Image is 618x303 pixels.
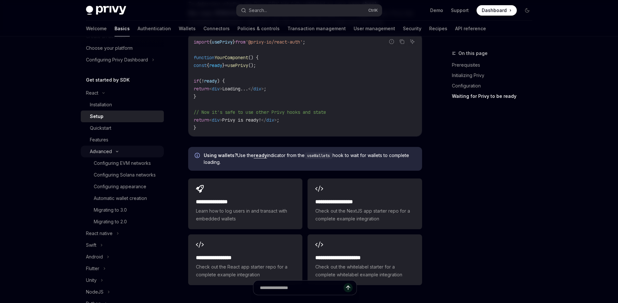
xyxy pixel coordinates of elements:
[188,234,302,285] a: **** **** **** ***Check out the React app starter repo for a complete example integration
[308,234,422,285] a: **** **** **** **** ***Check out the whitelabel starter for a complete whitelabel example integra...
[199,78,201,84] span: (
[277,117,279,123] span: ;
[227,62,248,68] span: usePrivy
[222,86,248,92] span: Loading...
[274,117,277,123] span: >
[94,183,146,191] div: Configuring appearance
[236,5,382,16] button: Search...CtrlK
[204,152,237,158] strong: Using wallets?
[90,148,112,155] div: Advanced
[248,86,253,92] span: </
[179,21,196,36] a: Wallets
[204,78,217,84] span: ready
[214,55,248,60] span: YourComponent
[209,62,222,68] span: ready
[458,49,488,57] span: On this page
[86,89,98,97] div: React
[90,124,111,132] div: Quickstart
[305,152,333,159] code: useWallets
[403,21,421,36] a: Security
[201,78,204,84] span: !
[249,7,267,14] div: Search...
[246,39,303,45] span: '@privy-io/react-auth'
[408,37,417,46] button: Ask AI
[220,86,222,92] span: >
[194,55,214,60] span: function
[203,21,230,36] a: Connectors
[94,159,151,167] div: Configuring EVM networks
[212,39,233,45] span: usePrivy
[81,134,164,146] a: Features
[344,283,353,292] button: Send message
[222,117,261,123] span: Privy is ready!
[81,169,164,181] a: Configuring Solana networks
[81,122,164,134] a: Quickstart
[81,99,164,111] a: Installation
[455,21,486,36] a: API reference
[86,253,103,261] div: Android
[248,62,256,68] span: ();
[303,39,305,45] span: ;
[253,86,261,92] span: div
[237,21,280,36] a: Policies & controls
[90,136,108,144] div: Features
[194,86,209,92] span: return
[315,263,414,279] span: Check out the whitelabel starter for a complete whitelabel example integration
[138,21,171,36] a: Authentication
[209,86,212,92] span: <
[387,37,396,46] button: Report incorrect code
[196,207,295,223] span: Learn how to log users in and transact with embedded wallets
[86,76,130,84] h5: Get started by SDK
[86,6,126,15] img: dark logo
[196,263,295,279] span: Check out the React app starter repo for a complete example integration
[81,181,164,192] a: Configuring appearance
[222,62,225,68] span: }
[217,78,225,84] span: ) {
[81,216,164,228] a: Migrating to 2.0
[233,39,235,45] span: }
[204,152,416,165] span: Use the indicator from the hook to wait for wallets to complete loading.
[261,117,266,123] span: </
[452,91,538,101] a: Waiting for Privy to be ready
[212,86,220,92] span: div
[86,276,97,284] div: Unity
[194,78,199,84] span: if
[195,153,201,159] svg: Info
[194,117,209,123] span: return
[194,39,209,45] span: import
[194,62,207,68] span: const
[94,194,147,202] div: Automatic wallet creation
[225,62,227,68] span: =
[86,44,133,52] div: Choose your platform
[86,241,96,249] div: Swift
[354,21,395,36] a: User management
[90,101,112,109] div: Installation
[266,117,274,123] span: div
[477,5,517,16] a: Dashboard
[482,7,507,14] span: Dashboard
[315,207,414,223] span: Check out the NextJS app starter repo for a complete example integration
[194,125,196,131] span: }
[429,21,447,36] a: Recipes
[81,192,164,204] a: Automatic wallet creation
[86,56,148,64] div: Configuring Privy Dashboard
[94,206,127,214] div: Migrating to 3.0
[212,117,220,123] span: div
[81,204,164,216] a: Migrating to 3.0
[194,109,326,115] span: // Now it's safe to use other Privy hooks and state
[81,42,164,54] a: Choose your platform
[235,39,246,45] span: from
[398,37,406,46] button: Copy the contents from the code block
[452,60,538,70] a: Prerequisites
[86,265,99,272] div: Flutter
[86,21,107,36] a: Welcome
[81,157,164,169] a: Configuring EVM networks
[94,171,156,179] div: Configuring Solana networks
[81,111,164,122] a: Setup
[308,178,422,229] a: **** **** **** ****Check out the NextJS app starter repo for a complete example integration
[115,21,130,36] a: Basics
[451,7,469,14] a: Support
[254,152,267,158] a: ready
[209,117,212,123] span: <
[261,86,264,92] span: >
